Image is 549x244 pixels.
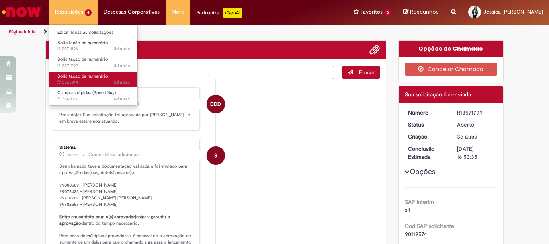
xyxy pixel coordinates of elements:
[359,69,375,76] span: Enviar
[57,79,130,86] span: R13563914
[49,72,138,87] a: Aberto R13563914 : Solicitação de numerário
[88,151,140,158] small: Comentários adicionais
[57,96,130,103] span: R13560017
[52,66,334,79] textarea: Digite sua mensagem aqui...
[457,121,494,129] div: Aberto
[114,46,130,52] time: 26/09/2025 17:04:00
[49,24,138,106] ul: Requisições
[207,146,225,165] div: System
[457,145,494,161] div: [DATE] 16:53:35
[410,8,439,16] span: Rascunhos
[399,41,504,57] div: Opções do Chamado
[457,133,477,140] time: 26/09/2025 16:53:32
[405,230,427,238] span: 90119574
[114,46,130,52] span: 3d atrás
[49,55,138,70] a: Aberto R13571799 : Solicitação de numerário
[49,88,138,103] a: Aberto R13560017 : Compras rápidas (Speed Buy)
[402,121,451,129] dt: Status
[210,94,221,114] span: DDD
[223,8,242,18] p: +GenAi
[114,63,130,69] span: 3d atrás
[1,4,42,20] img: ServiceNow
[114,63,130,69] time: 26/09/2025 16:53:33
[384,9,391,16] span: 6
[57,63,130,69] span: R13571799
[196,8,242,18] div: Padroniza
[483,8,543,15] span: Jéssica [PERSON_NAME]
[457,109,494,117] div: R13571799
[59,214,142,220] b: Entre em contato com o(s) aprovador(es)
[59,214,171,226] b: garantir a aprovação
[207,95,225,113] div: Daniela De Domenico Florencio
[104,8,160,16] span: Despesas Corporativas
[57,56,108,62] span: Solicitação de numerário
[57,46,130,52] span: R13571896
[405,206,410,213] span: s4
[57,40,108,46] span: Solicitação de numerário
[6,25,360,39] ul: Trilhas de página
[405,198,434,205] b: SAP Interim
[214,146,217,165] span: S
[402,133,451,141] dt: Criação
[405,91,471,98] span: Sua solicitação foi enviada
[9,29,37,35] a: Página inicial
[342,66,380,79] button: Enviar
[66,152,78,157] time: 26/09/2025 18:52:24
[457,133,477,140] span: 3d atrás
[369,45,380,55] button: Adicionar anexos
[57,73,108,79] span: Solicitação de numerário
[85,9,92,16] span: 4
[361,8,383,16] span: Favoritos
[57,90,116,96] span: Compras rápidas (Speed Buy)
[405,222,454,230] b: Cod SAP solicitante
[59,145,193,150] div: Sistema
[114,96,130,102] span: 6d atrás
[402,109,451,117] dt: Número
[172,8,184,16] span: More
[114,96,130,102] time: 23/09/2025 15:55:41
[55,8,83,16] span: Requisições
[402,145,451,161] dt: Conclusão Estimada
[114,79,130,85] span: 5d atrás
[49,28,138,37] a: Exibir Todas as Solicitações
[403,8,439,16] a: Rascunhos
[457,133,494,141] div: 26/09/2025 16:53:32
[59,112,193,124] p: Prezado(a), Sua solicitação foi aprovada por [PERSON_NAME] , e em breve estaremos atuando.
[66,152,78,157] span: 3d atrás
[49,39,138,53] a: Aberto R13571896 : Solicitação de numerário
[405,63,498,76] button: Cancelar Chamado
